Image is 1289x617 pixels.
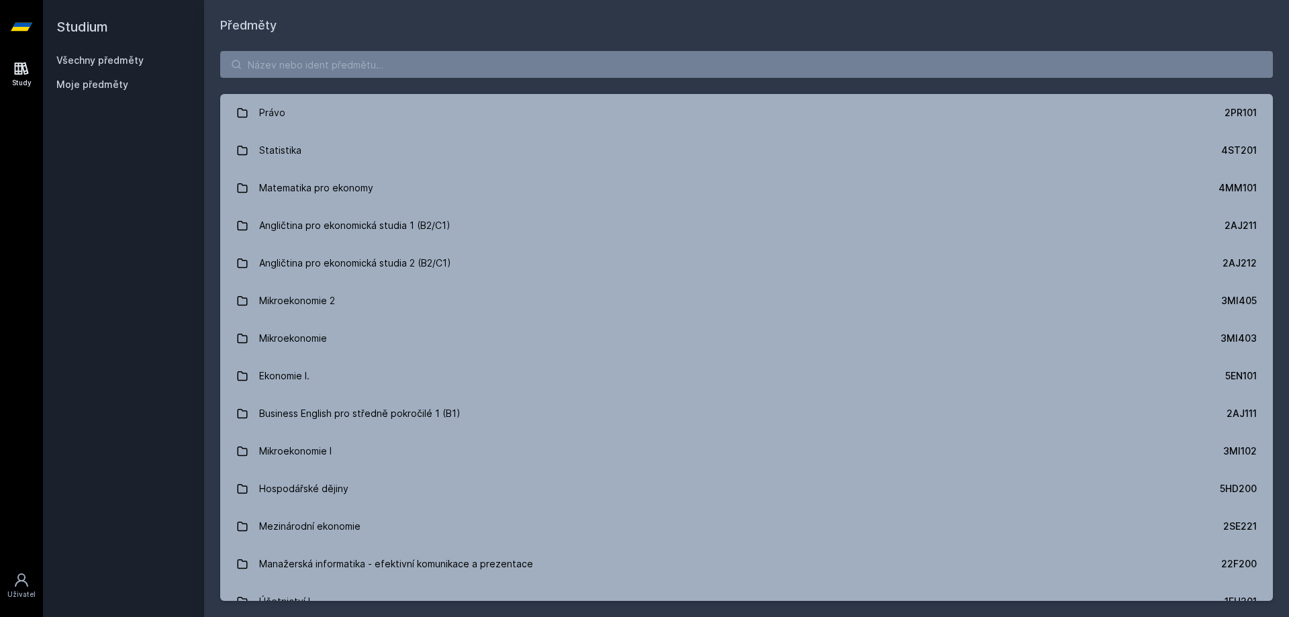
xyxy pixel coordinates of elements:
[1220,482,1257,495] div: 5HD200
[259,99,285,126] div: Právo
[12,78,32,88] div: Study
[220,508,1273,545] a: Mezinárodní ekonomie 2SE221
[56,78,128,91] span: Moje předměty
[220,94,1273,132] a: Právo 2PR101
[259,137,301,164] div: Statistika
[3,54,40,95] a: Study
[259,250,451,277] div: Angličtina pro ekonomická studia 2 (B2/C1)
[1225,106,1257,120] div: 2PR101
[1223,256,1257,270] div: 2AJ212
[1221,294,1257,307] div: 3MI405
[220,545,1273,583] a: Manažerská informatika - efektivní komunikace a prezentace 22F200
[259,287,335,314] div: Mikroekonomie 2
[259,400,461,427] div: Business English pro středně pokročilé 1 (B1)
[56,54,144,66] a: Všechny předměty
[220,357,1273,395] a: Ekonomie I. 5EN101
[1223,520,1257,533] div: 2SE221
[220,207,1273,244] a: Angličtina pro ekonomická studia 1 (B2/C1) 2AJ211
[220,132,1273,169] a: Statistika 4ST201
[259,588,313,615] div: Účetnictví I.
[259,438,332,465] div: Mikroekonomie I
[259,363,309,389] div: Ekonomie I.
[1221,332,1257,345] div: 3MI403
[1225,369,1257,383] div: 5EN101
[1225,595,1257,608] div: 1FU201
[259,212,450,239] div: Angličtina pro ekonomická studia 1 (B2/C1)
[1221,557,1257,571] div: 22F200
[220,282,1273,320] a: Mikroekonomie 2 3MI405
[259,551,533,577] div: Manažerská informatika - efektivní komunikace a prezentace
[220,470,1273,508] a: Hospodářské dějiny 5HD200
[1219,181,1257,195] div: 4MM101
[3,565,40,606] a: Uživatel
[1223,444,1257,458] div: 3MI102
[259,175,373,201] div: Matematika pro ekonomy
[259,325,327,352] div: Mikroekonomie
[1221,144,1257,157] div: 4ST201
[220,16,1273,35] h1: Předměty
[259,475,348,502] div: Hospodářské dějiny
[220,244,1273,282] a: Angličtina pro ekonomická studia 2 (B2/C1) 2AJ212
[1225,219,1257,232] div: 2AJ211
[220,169,1273,207] a: Matematika pro ekonomy 4MM101
[7,589,36,600] div: Uživatel
[220,320,1273,357] a: Mikroekonomie 3MI403
[220,432,1273,470] a: Mikroekonomie I 3MI102
[1227,407,1257,420] div: 2AJ111
[259,513,361,540] div: Mezinárodní ekonomie
[220,51,1273,78] input: Název nebo ident předmětu…
[220,395,1273,432] a: Business English pro středně pokročilé 1 (B1) 2AJ111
